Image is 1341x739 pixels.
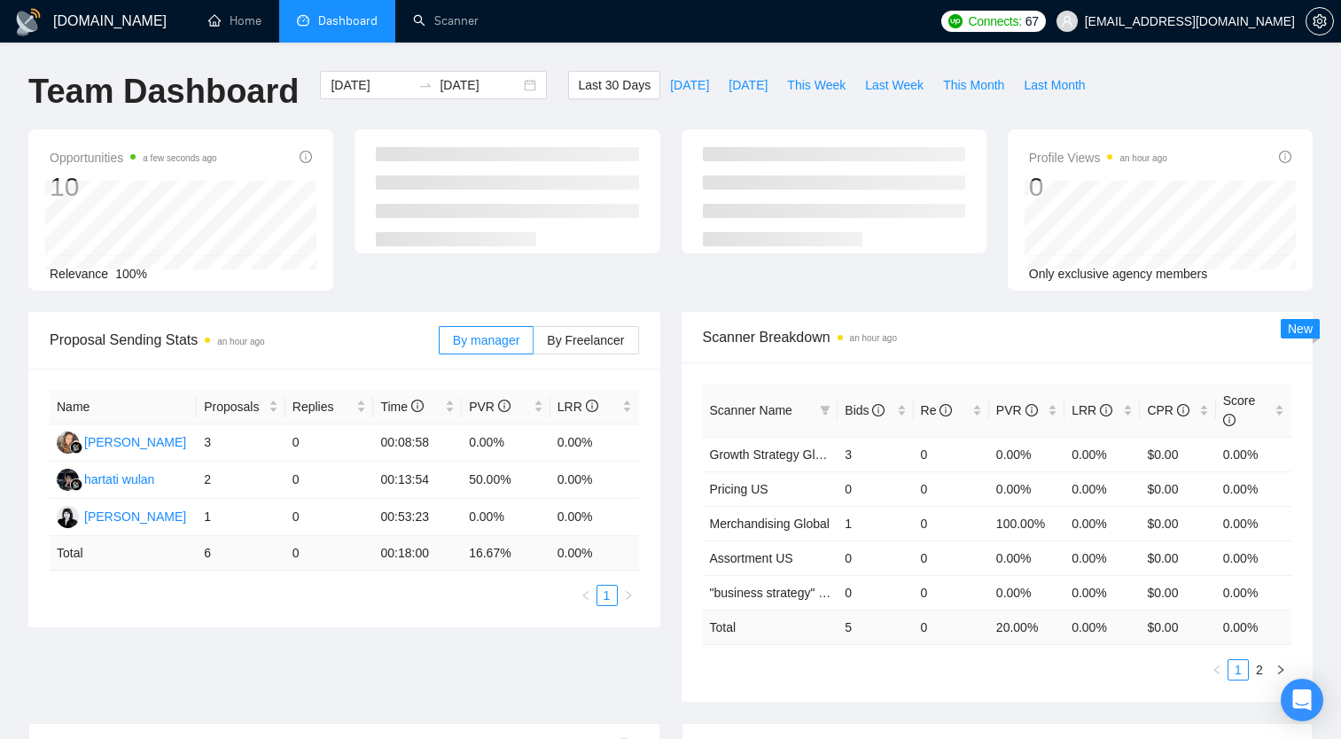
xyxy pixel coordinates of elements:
span: PVR [469,400,511,414]
td: 00:53:23 [373,499,462,536]
th: Name [50,390,197,424]
td: 0 [914,437,989,471]
time: a few seconds ago [143,153,216,163]
td: 50.00% [462,462,550,499]
td: 00:18:00 [373,536,462,571]
button: This Week [777,71,855,99]
span: Growth Strategy Global [710,447,839,462]
button: Last Week [855,71,933,99]
span: dashboard [297,14,309,27]
input: End date [440,75,520,95]
a: 2 [1250,660,1269,680]
td: 0.00% [462,499,550,536]
td: 5 [838,610,913,644]
button: right [1270,659,1291,681]
span: Bids [845,403,885,417]
span: This Month [943,75,1004,95]
td: 0.00% [1064,575,1140,610]
span: info-circle [1025,404,1038,416]
span: Only exclusive agency members [1029,267,1208,281]
span: user [1061,15,1073,27]
span: Scanner Name [710,403,792,417]
span: Last 30 Days [578,75,651,95]
input: Start date [331,75,411,95]
span: info-circle [1279,151,1291,163]
img: gigradar-bm.png [70,478,82,491]
td: 0 [285,424,374,462]
img: logo [14,8,43,36]
span: By manager [453,333,519,347]
img: upwork-logo.png [948,14,963,28]
span: right [623,590,634,601]
li: 2 [1249,659,1270,681]
a: 1 [1228,660,1248,680]
td: 0.00 % [550,536,639,571]
td: 0 [285,536,374,571]
li: Next Page [1270,659,1291,681]
td: 0.00% [989,471,1064,506]
td: 0.00% [1216,437,1291,471]
span: Profile Views [1029,147,1167,168]
span: Last Month [1024,75,1085,95]
td: 3 [838,437,913,471]
td: 0.00% [989,575,1064,610]
td: $0.00 [1140,541,1215,575]
span: Relevance [50,267,108,281]
span: This Week [787,75,846,95]
th: Proposals [197,390,285,424]
span: LRR [1072,403,1112,417]
td: 0.00% [550,462,639,499]
img: h [57,469,79,491]
td: 0.00% [1064,471,1140,506]
td: 0 [285,499,374,536]
span: Re [921,403,953,417]
span: to [418,78,433,92]
div: 10 [50,170,217,204]
a: setting [1306,14,1334,28]
li: Previous Page [575,585,596,606]
button: left [1206,659,1228,681]
time: an hour ago [1119,153,1166,163]
span: PVR [996,403,1038,417]
button: [DATE] [660,71,719,99]
td: 0 [914,506,989,541]
h1: Team Dashboard [28,71,299,113]
a: 1 [597,586,617,605]
span: Replies [292,397,354,416]
span: Connects: [968,12,1021,31]
td: 0 [914,471,989,506]
button: left [575,585,596,606]
span: info-circle [498,400,511,412]
td: $0.00 [1140,437,1215,471]
span: info-circle [872,404,885,416]
button: This Month [933,71,1014,99]
td: 0 [285,462,374,499]
td: 0.00% [989,437,1064,471]
td: Total [703,610,838,644]
span: Merchandising Global [710,517,830,531]
a: hhartati wulan [57,471,154,486]
td: 00:13:54 [373,462,462,499]
div: hartati wulan [84,470,154,489]
td: 0 [838,541,913,575]
td: 0.00% [462,424,550,462]
span: Dashboard [318,13,378,28]
td: 0.00% [1216,541,1291,575]
img: NK [57,432,79,454]
span: info-circle [1177,404,1189,416]
span: 67 [1025,12,1039,31]
td: 2 [197,462,285,499]
td: 0.00% [1216,575,1291,610]
span: left [581,590,591,601]
div: Open Intercom Messenger [1281,679,1323,721]
span: New [1288,322,1313,336]
td: 0.00 % [1216,610,1291,644]
span: filter [820,405,830,416]
li: 1 [596,585,618,606]
td: 20.00 % [989,610,1064,644]
span: Assortment US [710,551,793,565]
span: left [1212,665,1222,675]
span: Proposals [204,397,265,416]
td: 00:08:58 [373,424,462,462]
span: CPR [1147,403,1189,417]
